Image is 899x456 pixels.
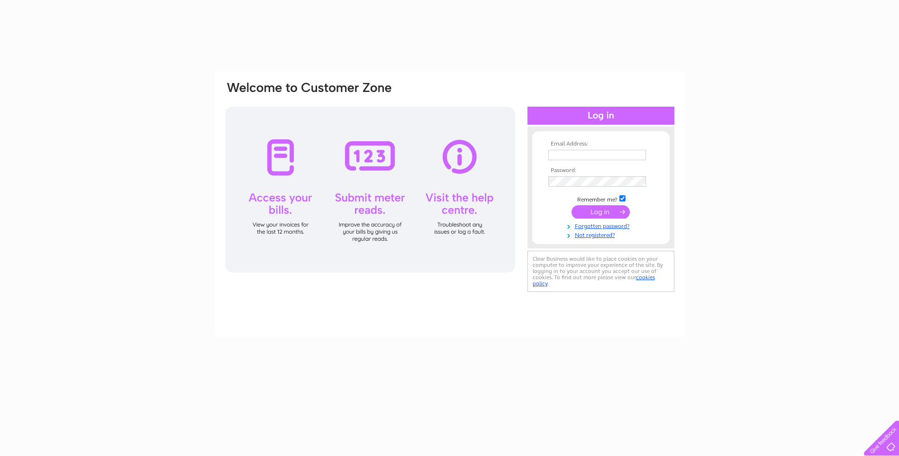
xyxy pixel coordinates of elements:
[546,194,656,203] td: Remember me?
[548,221,656,230] a: Forgotten password?
[548,230,656,239] a: Not registered?
[533,274,655,287] a: cookies policy
[546,167,656,174] th: Password:
[527,251,674,292] div: Clear Business would like to place cookies on your computer to improve your experience of the sit...
[546,141,656,147] th: Email Address:
[572,205,630,219] input: Submit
